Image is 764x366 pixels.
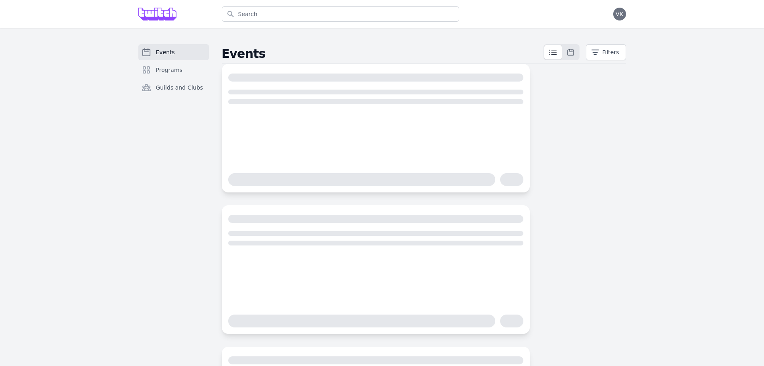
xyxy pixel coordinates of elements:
[138,8,177,20] img: Grove
[138,80,209,96] a: Guilds and Clubs
[156,84,203,92] span: Guilds and Clubs
[616,11,623,17] span: VK
[156,66,182,74] span: Programs
[138,44,209,108] nav: Sidebar
[586,44,626,60] button: Filters
[138,44,209,60] a: Events
[138,62,209,78] a: Programs
[156,48,175,56] span: Events
[613,8,626,20] button: VK
[222,6,459,22] input: Search
[222,47,543,61] h2: Events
